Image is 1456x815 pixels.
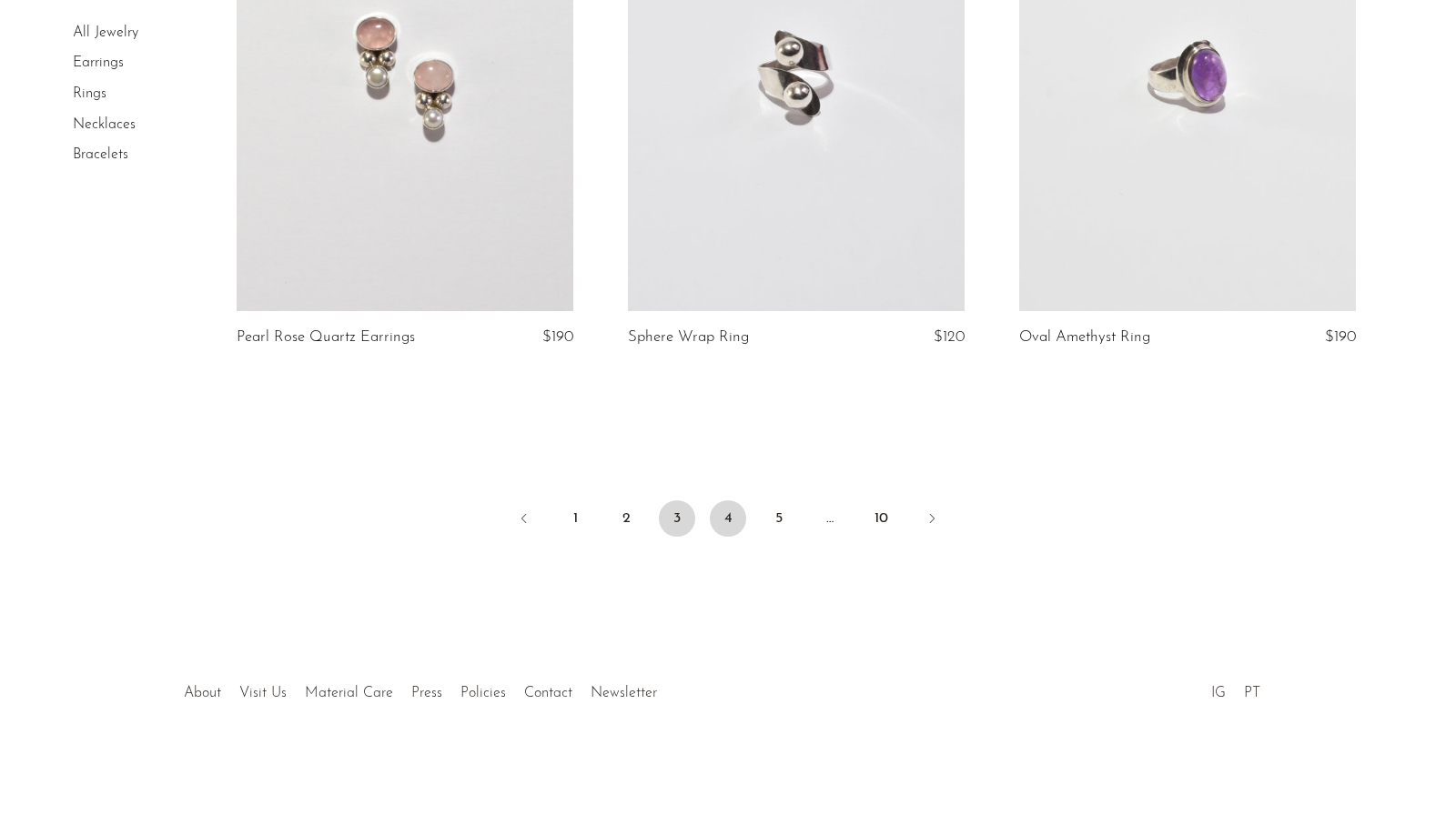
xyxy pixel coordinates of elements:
[542,329,573,345] span: $190
[73,117,136,132] a: Necklaces
[812,500,848,537] span: …
[305,686,393,700] a: Material Care
[506,500,542,540] a: Previous
[175,671,666,706] ul: Quick links
[1244,686,1260,700] a: PT
[239,686,287,700] a: Visit Us
[460,686,506,700] a: Policies
[557,500,593,537] a: 1
[608,500,644,537] a: 2
[914,500,950,540] a: Next
[1325,329,1356,345] span: $190
[628,329,749,346] a: Sphere Wrap Ring
[411,686,442,700] a: Press
[863,500,899,537] a: 10
[761,500,797,537] a: 5
[710,500,746,537] a: 4
[524,686,572,700] a: Contact
[934,329,965,345] span: $120
[184,686,221,700] a: About
[1211,686,1226,700] a: IG
[237,329,415,346] a: Pearl Rose Quartz Earrings
[1202,671,1269,706] ul: Social Medias
[73,56,124,71] a: Earrings
[73,86,106,101] a: Rings
[73,25,138,40] a: All Jewelry
[73,147,128,162] a: Bracelets
[1019,329,1150,346] a: Oval Amethyst Ring
[659,500,695,537] span: 3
